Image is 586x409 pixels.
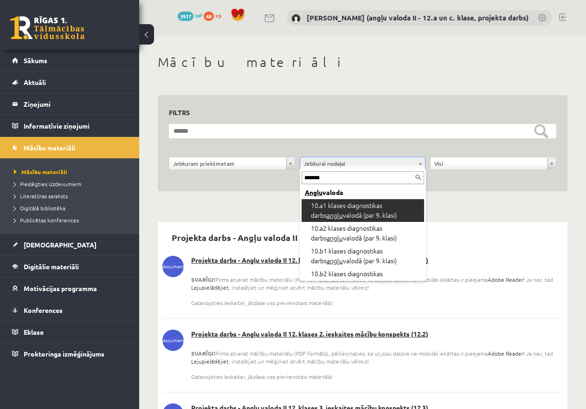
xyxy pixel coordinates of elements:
span: Angļu [305,188,322,196]
div: valoda [302,186,424,199]
span: angļu [327,233,343,242]
span: angļu [327,279,343,288]
div: 10.a1 klases diagnostikas darbs valodā (par 9. klasi) [302,199,424,222]
div: 10.b2 klases diagnostikas darbs valodā (par 9. klasi) [302,267,424,290]
div: 10.a2 klases diagnostikas darbs valodā (par 9. klasi) [302,222,424,245]
span: angļu [327,210,343,220]
div: 10.b1 klases diagnostikas darbs valodā (par 9. klasi) [302,245,424,267]
span: angļu [327,256,343,265]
